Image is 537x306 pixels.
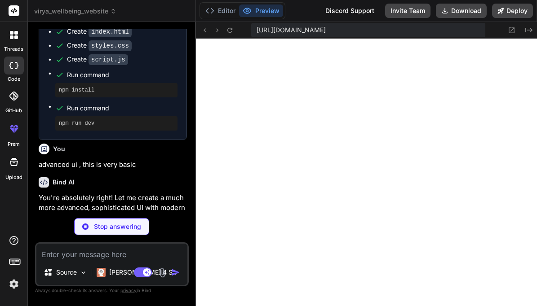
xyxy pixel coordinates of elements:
pre: npm run dev [59,120,174,127]
label: threads [4,45,23,53]
div: Create [67,41,132,50]
h6: Bind AI [53,178,75,187]
span: [URL][DOMAIN_NAME] [257,26,326,35]
div: Discord Support [320,4,380,18]
p: advanced ui , this is very basic [39,160,187,170]
button: Preview [239,4,283,17]
img: attachment [157,267,168,278]
img: Pick Models [80,269,87,276]
label: code [8,75,20,83]
p: You're absolutely right! Let me create a much more advanced, sophisticated UI with modern design ... [39,193,187,233]
img: settings [6,276,22,292]
label: Upload [5,174,22,181]
p: [PERSON_NAME] 4 S.. [109,268,176,277]
span: Run command [67,70,178,79]
button: Download [436,4,487,18]
span: virya_wellbeing_website [34,7,116,16]
img: Claude 4 Sonnet [97,268,106,277]
span: privacy [120,288,137,293]
div: Create [67,55,128,64]
button: Editor [202,4,239,17]
code: index.html [89,26,132,37]
code: script.js [89,54,128,65]
button: Invite Team [385,4,430,18]
p: Stop answering [94,222,141,231]
pre: npm install [59,87,174,94]
label: GitHub [5,107,22,114]
h6: You [53,144,65,153]
label: prem [8,140,20,148]
code: styles.css [89,40,132,51]
div: Create [67,27,132,36]
p: Source [56,268,77,277]
button: Deploy [492,4,533,18]
img: icon [171,268,180,277]
p: Always double-check its answers. Your in Bind [35,286,189,295]
span: Run command [67,104,178,113]
iframe: Preview [196,39,537,306]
